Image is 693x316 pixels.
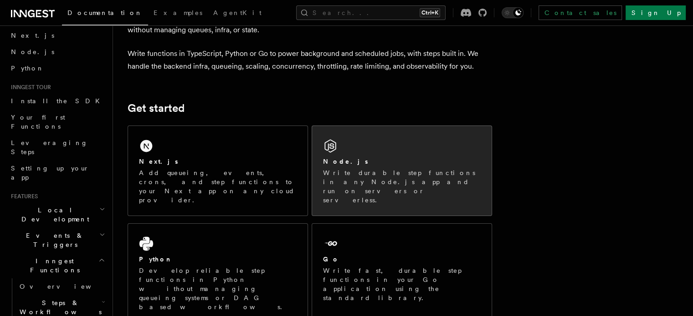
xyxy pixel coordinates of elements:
[208,3,267,25] a: AgentKit
[11,165,89,181] span: Setting up your app
[139,168,297,205] p: Add queueing, events, crons, and step functions to your Next app on any cloud provider.
[7,27,107,44] a: Next.js
[128,47,492,73] p: Write functions in TypeScript, Python or Go to power background and scheduled jobs, with steps bu...
[154,9,202,16] span: Examples
[16,278,107,295] a: Overview
[502,7,524,18] button: Toggle dark mode
[139,255,173,264] h2: Python
[7,231,99,249] span: Events & Triggers
[539,5,622,20] a: Contact sales
[139,157,178,166] h2: Next.js
[7,44,107,60] a: Node.js
[20,283,113,290] span: Overview
[7,202,107,227] button: Local Development
[7,109,107,135] a: Your first Functions
[323,157,368,166] h2: Node.js
[626,5,686,20] a: Sign Up
[7,93,107,109] a: Install the SDK
[7,256,98,275] span: Inngest Functions
[7,84,51,91] span: Inngest tour
[7,60,107,76] a: Python
[7,206,99,224] span: Local Development
[7,253,107,278] button: Inngest Functions
[67,9,143,16] span: Documentation
[296,5,446,20] button: Search...Ctrl+K
[7,160,107,186] a: Setting up your app
[420,8,440,17] kbd: Ctrl+K
[7,227,107,253] button: Events & Triggers
[11,48,54,55] span: Node.js
[7,193,38,200] span: Features
[62,3,148,25] a: Documentation
[128,125,308,216] a: Next.jsAdd queueing, events, crons, and step functions to your Next app on any cloud provider.
[11,32,54,39] span: Next.js
[323,255,339,264] h2: Go
[11,114,65,130] span: Your first Functions
[139,266,297,311] p: Develop reliable step functions in Python without managing queueing systems or DAG based workflows.
[323,168,481,205] p: Write durable step functions in any Node.js app and run on servers or serverless.
[213,9,262,16] span: AgentKit
[312,125,492,216] a: Node.jsWrite durable step functions in any Node.js app and run on servers or serverless.
[11,139,88,155] span: Leveraging Steps
[323,266,481,302] p: Write fast, durable step functions in your Go application using the standard library.
[11,65,44,72] span: Python
[148,3,208,25] a: Examples
[11,97,105,105] span: Install the SDK
[128,102,185,115] a: Get started
[7,135,107,160] a: Leveraging Steps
